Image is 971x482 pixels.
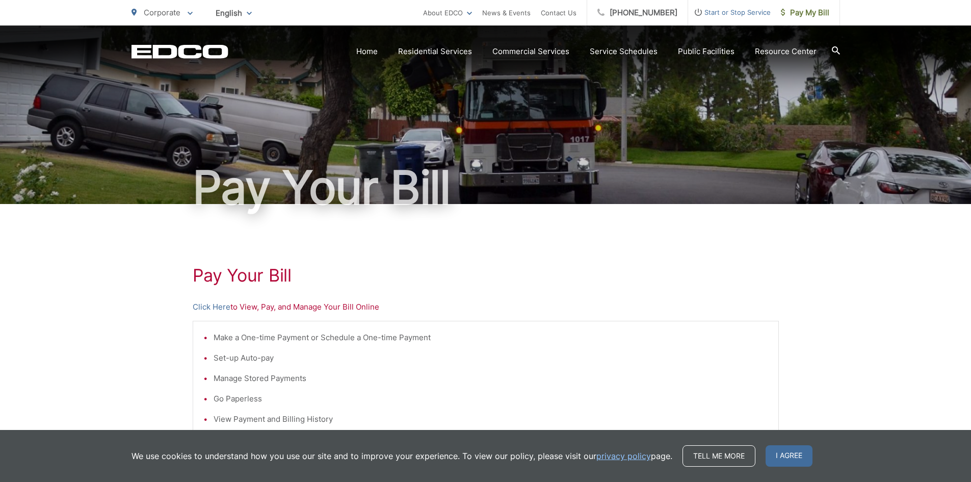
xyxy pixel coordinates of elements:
[482,7,531,19] a: News & Events
[755,45,817,58] a: Resource Center
[214,372,768,385] li: Manage Stored Payments
[214,413,768,425] li: View Payment and Billing History
[132,44,228,59] a: EDCD logo. Return to the homepage.
[678,45,734,58] a: Public Facilities
[356,45,378,58] a: Home
[144,8,180,17] span: Corporate
[423,7,472,19] a: About EDCO
[214,332,768,344] li: Make a One-time Payment or Schedule a One-time Payment
[193,265,779,286] h1: Pay Your Bill
[596,450,651,462] a: privacy policy
[132,450,672,462] p: We use cookies to understand how you use our site and to improve your experience. To view our pol...
[132,162,840,213] h1: Pay Your Bill
[214,393,768,405] li: Go Paperless
[398,45,472,58] a: Residential Services
[208,4,259,22] span: English
[766,445,812,467] span: I agree
[590,45,658,58] a: Service Schedules
[193,301,230,313] a: Click Here
[193,301,779,313] p: to View, Pay, and Manage Your Bill Online
[492,45,569,58] a: Commercial Services
[214,352,768,364] li: Set-up Auto-pay
[683,445,755,467] a: Tell me more
[541,7,576,19] a: Contact Us
[781,7,829,19] span: Pay My Bill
